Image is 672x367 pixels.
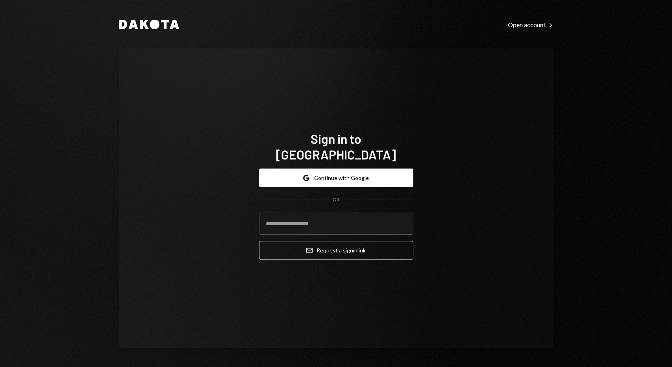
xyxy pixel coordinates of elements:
[259,131,413,162] h1: Sign in to [GEOGRAPHIC_DATA]
[508,21,554,29] div: Open account
[259,241,413,259] button: Request a signinlink
[333,196,339,203] div: OR
[508,20,554,29] a: Open account
[259,169,413,187] button: Continue with Google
